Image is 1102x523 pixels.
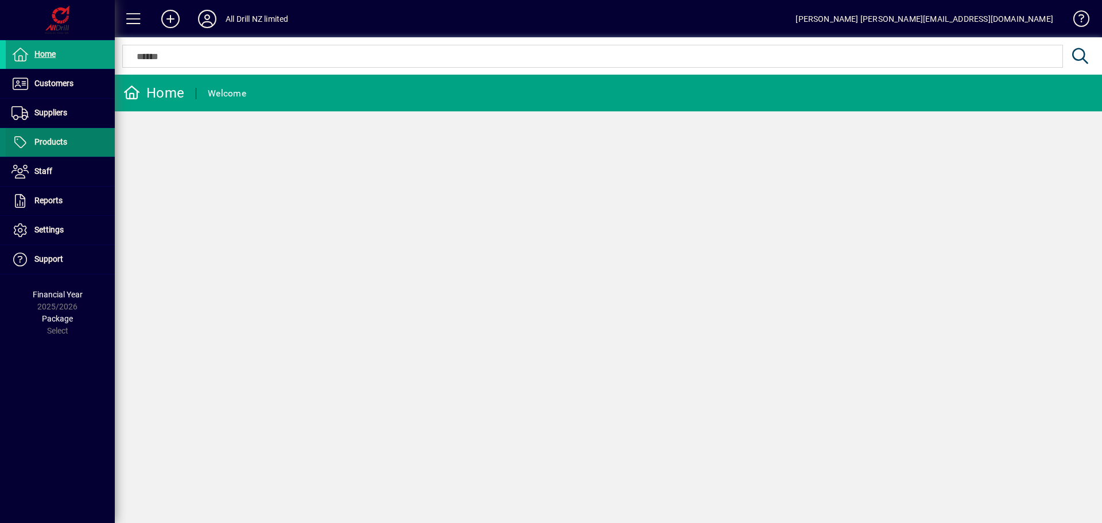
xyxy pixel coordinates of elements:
[1065,2,1088,40] a: Knowledge Base
[152,9,189,29] button: Add
[6,245,115,274] a: Support
[33,290,83,299] span: Financial Year
[34,225,64,234] span: Settings
[34,254,63,264] span: Support
[123,84,184,102] div: Home
[34,79,73,88] span: Customers
[6,157,115,186] a: Staff
[6,69,115,98] a: Customers
[34,166,52,176] span: Staff
[6,128,115,157] a: Products
[6,187,115,215] a: Reports
[189,9,226,29] button: Profile
[796,10,1053,28] div: [PERSON_NAME] [PERSON_NAME][EMAIL_ADDRESS][DOMAIN_NAME]
[34,137,67,146] span: Products
[42,314,73,323] span: Package
[226,10,289,28] div: All Drill NZ limited
[34,49,56,59] span: Home
[34,108,67,117] span: Suppliers
[208,84,246,103] div: Welcome
[34,196,63,205] span: Reports
[6,216,115,245] a: Settings
[6,99,115,127] a: Suppliers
